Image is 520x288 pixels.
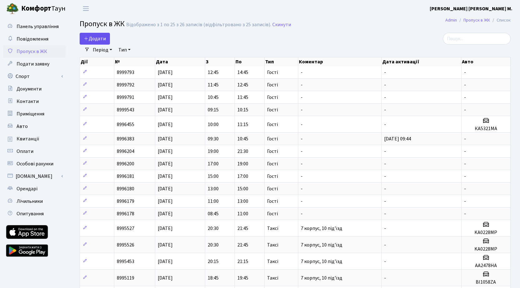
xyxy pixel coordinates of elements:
span: Гості [267,161,278,166]
img: logo.png [6,2,19,15]
span: 20:15 [208,258,219,265]
span: Опитування [17,210,44,217]
span: 20:30 [208,242,219,248]
span: - [301,121,303,128]
span: - [301,94,303,101]
span: Документи [17,85,42,92]
span: 10:00 [208,121,219,128]
th: № [114,57,155,66]
a: Особові рахунки [3,158,66,170]
a: Скинути [272,22,291,28]
span: 15:00 [237,185,248,192]
span: 8996181 [117,173,134,180]
span: - [464,106,466,113]
span: - [301,160,303,167]
span: Приміщення [17,110,44,117]
span: 14:45 [237,69,248,76]
span: Квитанції [17,135,39,142]
span: Гості [267,136,278,141]
span: - [384,121,386,128]
th: Коментар [298,57,382,66]
a: Авто [3,120,66,133]
span: - [464,198,466,205]
span: 15:00 [208,173,219,180]
h5: BI1058ZA [464,279,508,285]
span: 8999791 [117,94,134,101]
span: - [301,198,303,205]
span: - [464,160,466,167]
li: Список [490,17,511,24]
span: - [384,148,386,155]
span: 10:15 [237,106,248,113]
span: - [384,225,386,232]
span: 09:15 [208,106,219,113]
a: [PERSON_NAME] [PERSON_NAME] М. [430,5,513,12]
span: 11:15 [237,121,248,128]
th: Дата [155,57,205,66]
span: Таксі [267,276,278,281]
span: Гості [267,122,278,127]
span: [DATE] [158,135,173,142]
span: 18:45 [208,275,219,281]
span: - [301,185,303,192]
span: Гості [267,174,278,179]
span: [DATE] 09:44 [384,135,411,142]
span: - [384,258,386,265]
span: [DATE] [158,210,173,217]
a: Admin [445,17,457,23]
span: Орендарі [17,185,37,192]
span: 19:45 [237,275,248,281]
span: [DATE] [158,160,173,167]
a: Тип [116,45,133,55]
span: - [384,198,386,205]
span: Таун [21,3,66,14]
span: 11:00 [237,210,248,217]
span: 8995527 [117,225,134,232]
span: 11:00 [208,198,219,205]
span: 17:00 [237,173,248,180]
a: Лічильники [3,195,66,207]
span: Гості [267,186,278,191]
a: Період [90,45,115,55]
span: Особові рахунки [17,160,53,167]
span: 7 корпус, 10 під'їзд [301,242,342,248]
span: - [384,210,386,217]
a: [DOMAIN_NAME] [3,170,66,183]
span: 8999543 [117,106,134,113]
span: - [464,69,466,76]
span: - [464,173,466,180]
span: 21:45 [237,242,248,248]
span: 8999792 [117,81,134,88]
span: - [384,160,386,167]
h5: АА2478НА [464,263,508,269]
a: Опитування [3,207,66,220]
h5: KA0228MP [464,230,508,236]
a: Пропуск в ЖК [463,17,490,23]
span: 8995526 [117,242,134,248]
span: - [301,173,303,180]
h5: КА5321МА [464,126,508,132]
span: Гості [267,199,278,204]
span: - [464,81,466,88]
span: - [384,69,386,76]
span: 8995453 [117,258,134,265]
span: - [301,69,303,76]
span: 8996383 [117,135,134,142]
th: Дата активації [382,57,461,66]
span: 7 корпус, 10 під'їзд [301,225,342,232]
span: - [464,135,466,142]
span: [DATE] [158,225,173,232]
span: Таксі [267,226,278,231]
span: 8999793 [117,69,134,76]
a: Повідомлення [3,33,66,45]
a: Панель управління [3,20,66,33]
span: [DATE] [158,81,173,88]
span: [DATE] [158,106,173,113]
span: Таксі [267,259,278,264]
span: 21:45 [237,225,248,232]
th: Дії [80,57,114,66]
span: - [301,81,303,88]
span: Гості [267,149,278,154]
span: [DATE] [158,69,173,76]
